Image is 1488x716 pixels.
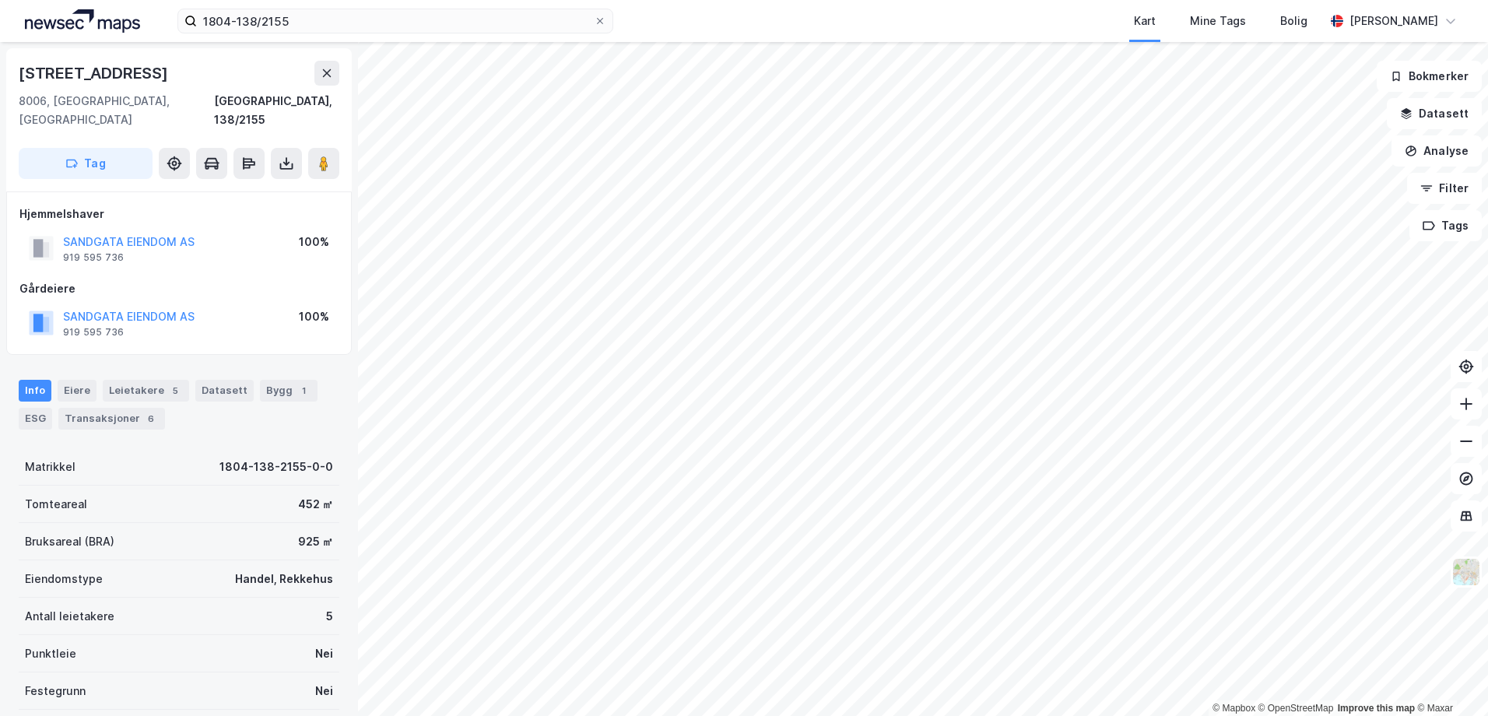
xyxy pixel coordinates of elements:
[63,251,124,264] div: 919 595 736
[315,682,333,700] div: Nei
[260,380,318,402] div: Bygg
[1377,61,1482,92] button: Bokmerker
[1409,210,1482,241] button: Tags
[195,380,254,402] div: Datasett
[1280,12,1307,30] div: Bolig
[219,458,333,476] div: 1804-138-2155-0-0
[298,532,333,551] div: 925 ㎡
[1407,173,1482,204] button: Filter
[143,411,159,426] div: 6
[1410,641,1488,716] div: Kontrollprogram for chat
[235,570,333,588] div: Handel, Rekkehus
[19,279,339,298] div: Gårdeiere
[25,607,114,626] div: Antall leietakere
[25,682,86,700] div: Festegrunn
[1451,557,1481,587] img: Z
[326,607,333,626] div: 5
[103,380,189,402] div: Leietakere
[19,205,339,223] div: Hjemmelshaver
[1349,12,1438,30] div: [PERSON_NAME]
[1258,703,1334,714] a: OpenStreetMap
[1410,641,1488,716] iframe: Chat Widget
[1387,98,1482,129] button: Datasett
[197,9,594,33] input: Søk på adresse, matrikkel, gårdeiere, leietakere eller personer
[25,495,87,514] div: Tomteareal
[298,495,333,514] div: 452 ㎡
[1213,703,1255,714] a: Mapbox
[299,233,329,251] div: 100%
[19,408,52,430] div: ESG
[19,61,171,86] div: [STREET_ADDRESS]
[25,532,114,551] div: Bruksareal (BRA)
[58,380,97,402] div: Eiere
[19,148,153,179] button: Tag
[214,92,339,129] div: [GEOGRAPHIC_DATA], 138/2155
[315,644,333,663] div: Nei
[25,644,76,663] div: Punktleie
[167,383,183,398] div: 5
[25,458,75,476] div: Matrikkel
[19,92,214,129] div: 8006, [GEOGRAPHIC_DATA], [GEOGRAPHIC_DATA]
[1134,12,1156,30] div: Kart
[1190,12,1246,30] div: Mine Tags
[25,9,140,33] img: logo.a4113a55bc3d86da70a041830d287a7e.svg
[1391,135,1482,167] button: Analyse
[25,570,103,588] div: Eiendomstype
[58,408,165,430] div: Transaksjoner
[19,380,51,402] div: Info
[299,307,329,326] div: 100%
[296,383,311,398] div: 1
[63,326,124,339] div: 919 595 736
[1338,703,1415,714] a: Improve this map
